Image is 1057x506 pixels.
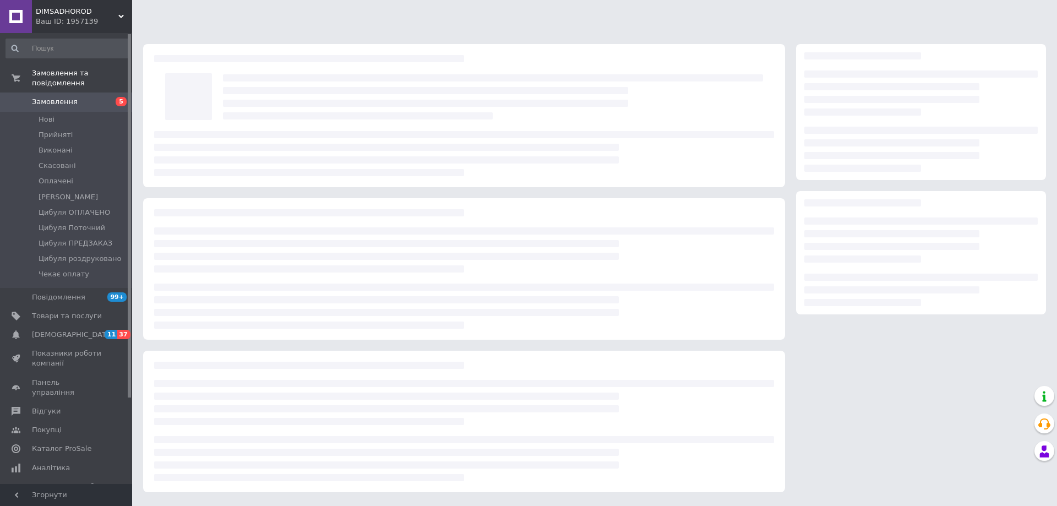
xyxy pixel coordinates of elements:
span: Замовлення [32,97,78,107]
span: Товари та послуги [32,311,102,321]
span: 5 [116,97,127,106]
span: Аналітика [32,463,70,473]
span: Виконані [39,145,73,155]
span: Прийняті [39,130,73,140]
span: 99+ [107,292,127,302]
span: Інструменти веб-майстра та SEO [32,482,102,502]
span: Відгуки [32,406,61,416]
span: 11 [105,330,117,339]
div: Ваш ID: 1957139 [36,17,132,26]
span: Покупці [32,425,62,435]
span: Цибуля ПРЕДЗАКАЗ [39,238,112,248]
input: Пошук [6,39,130,58]
span: Цибуля ОПЛАЧЕНО [39,208,110,217]
span: Оплачені [39,176,73,186]
span: Цибуля Поточний [39,223,105,233]
span: Показники роботи компанії [32,349,102,368]
span: Чекає оплату [39,269,89,279]
span: [PERSON_NAME] [39,192,98,202]
span: Нові [39,115,55,124]
span: Цибуля роздруковано [39,254,121,264]
span: Панель управління [32,378,102,398]
span: Каталог ProSale [32,444,91,454]
span: Скасовані [39,161,76,171]
span: Замовлення та повідомлення [32,68,132,88]
span: 37 [117,330,130,339]
span: DIMSADHOROD [36,7,118,17]
span: Повідомлення [32,292,85,302]
span: [DEMOGRAPHIC_DATA] [32,330,113,340]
